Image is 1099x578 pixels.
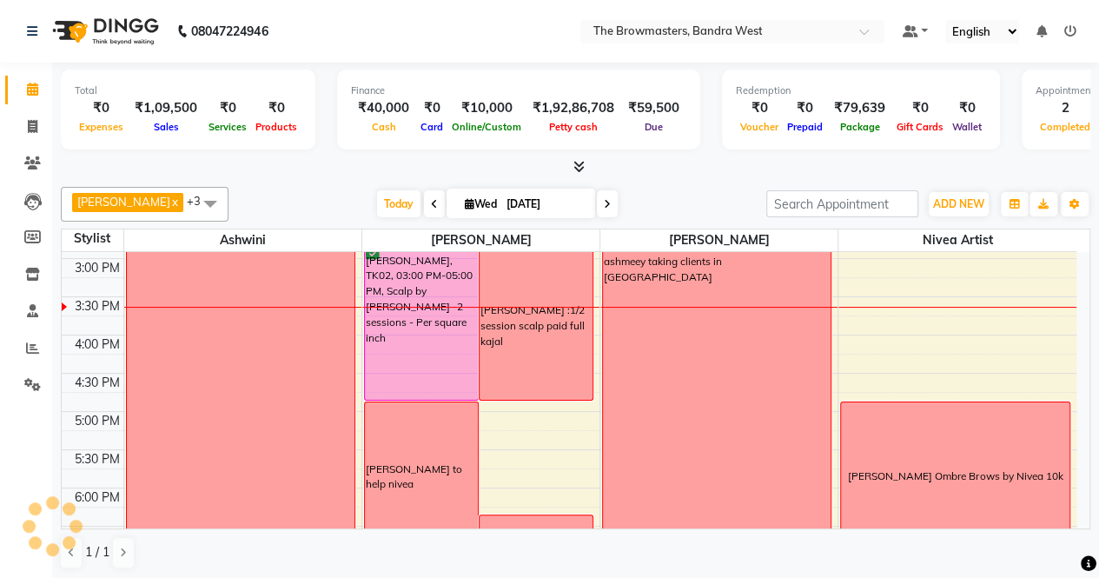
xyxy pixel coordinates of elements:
div: ₹0 [416,98,447,118]
div: ₹0 [892,98,948,118]
span: Services [204,121,251,133]
div: ₹10,000 [447,98,526,118]
div: ashmeey taking clients in [GEOGRAPHIC_DATA] [604,254,830,285]
span: Voucher [736,121,783,133]
div: [PERSON_NAME] :1/2 session scalp paid full kajal [480,302,592,349]
div: Redemption [736,83,986,98]
div: ₹0 [204,98,251,118]
span: [PERSON_NAME] [77,195,170,209]
div: ₹0 [736,98,783,118]
div: ₹0 [948,98,986,118]
span: ADD NEW [933,197,984,210]
div: 5:00 PM [71,412,123,430]
span: Card [416,121,447,133]
span: Petty cash [545,121,602,133]
img: logo [44,7,163,56]
span: Today [377,190,420,217]
span: Nivea Artist [838,229,1076,251]
span: Wed [460,197,501,210]
span: Ashwini [124,229,361,251]
button: ADD NEW [929,192,989,216]
div: 4:30 PM [71,374,123,392]
span: Products [251,121,301,133]
span: Wallet [948,121,986,133]
div: [PERSON_NAME], TK02, 03:00 PM-05:00 PM, Scalp by [PERSON_NAME] -2 sessions - Per square inch [365,251,478,400]
span: [PERSON_NAME] [600,229,837,251]
span: Sales [149,121,183,133]
div: Stylist [62,229,123,248]
div: 2 [1036,98,1095,118]
div: ₹79,639 [827,98,892,118]
div: Total [75,83,301,98]
a: x [170,195,178,209]
b: 08047224946 [191,7,268,56]
span: +3 [187,194,214,208]
div: 3:30 PM [71,297,123,316]
div: [PERSON_NAME] Ombre Brows by Nivea 10k [848,468,1063,484]
span: Gift Cards [892,121,948,133]
span: Completed [1036,121,1095,133]
span: Package [836,121,884,133]
div: ₹59,500 [621,98,686,118]
div: ₹0 [251,98,301,118]
span: Expenses [75,121,128,133]
span: Online/Custom [447,121,526,133]
div: 6:30 PM [71,527,123,545]
input: Search Appointment [766,190,918,217]
span: Cash [367,121,401,133]
input: 2025-09-03 [501,191,588,217]
span: [PERSON_NAME] [362,229,599,251]
div: ₹0 [783,98,827,118]
div: 6:00 PM [71,488,123,507]
div: Finance [351,83,686,98]
div: ₹1,09,500 [128,98,204,118]
div: ₹0 [75,98,128,118]
div: [PERSON_NAME] to help nivea [366,462,477,493]
span: 1 / 1 [85,543,109,561]
span: Due [640,121,667,133]
div: ₹1,92,86,708 [526,98,621,118]
div: 4:00 PM [71,336,123,354]
div: 3:00 PM [71,259,123,277]
div: ₹40,000 [351,98,416,118]
div: 5:30 PM [71,450,123,468]
span: Prepaid [783,121,827,133]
